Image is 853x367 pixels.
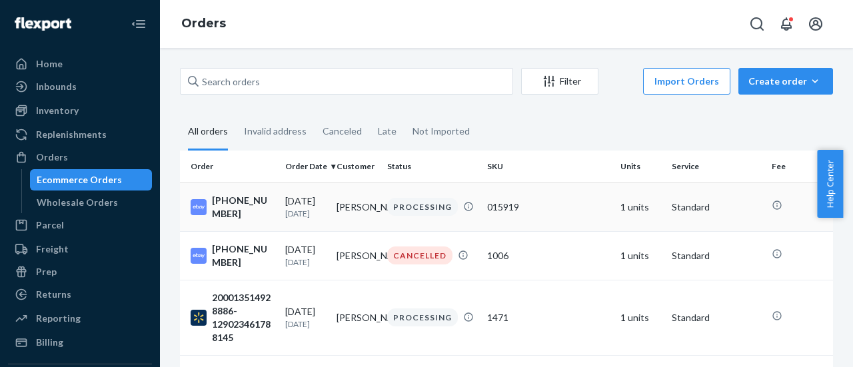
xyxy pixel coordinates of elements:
[387,308,458,326] div: PROCESSING
[36,128,107,141] div: Replenishments
[766,151,846,183] th: Fee
[191,291,275,344] div: 200013514928886-129023461788145
[37,196,118,209] div: Wholesale Orders
[387,198,458,216] div: PROCESSING
[8,124,152,145] a: Replenishments
[30,169,153,190] a: Ecommerce Orders
[191,242,275,269] div: [PHONE_NUMBER]
[285,318,326,330] p: [DATE]
[180,68,513,95] input: Search orders
[487,249,610,262] div: 1006
[36,57,63,71] div: Home
[285,305,326,330] div: [DATE]
[482,151,615,183] th: SKU
[8,214,152,236] a: Parcel
[30,192,153,213] a: Wholesale Orders
[285,256,326,268] p: [DATE]
[280,151,331,183] th: Order Date
[615,151,666,183] th: Units
[36,336,63,349] div: Billing
[615,183,666,231] td: 1 units
[8,76,152,97] a: Inbounds
[615,231,666,280] td: 1 units
[36,151,68,164] div: Orders
[738,68,833,95] button: Create order
[522,75,598,88] div: Filter
[36,265,57,278] div: Prep
[180,151,280,183] th: Order
[37,173,122,186] div: Ecommerce Orders
[802,11,829,37] button: Open account menu
[744,11,770,37] button: Open Search Box
[36,312,81,325] div: Reporting
[8,100,152,121] a: Inventory
[36,288,71,301] div: Returns
[521,68,598,95] button: Filter
[36,80,77,93] div: Inbounds
[748,75,823,88] div: Create order
[181,16,226,31] a: Orders
[171,5,237,43] ol: breadcrumbs
[337,161,377,172] div: Customer
[487,200,610,214] div: 015919
[773,11,800,37] button: Open notifications
[36,104,79,117] div: Inventory
[672,200,761,214] p: Standard
[285,243,326,268] div: [DATE]
[8,147,152,168] a: Orders
[672,249,761,262] p: Standard
[125,11,152,37] button: Close Navigation
[36,242,69,256] div: Freight
[8,308,152,329] a: Reporting
[672,311,761,324] p: Standard
[285,194,326,219] div: [DATE]
[331,231,383,280] td: [PERSON_NAME]
[15,17,71,31] img: Flexport logo
[285,208,326,219] p: [DATE]
[387,246,452,264] div: CANCELLED
[331,183,383,231] td: [PERSON_NAME]
[8,261,152,282] a: Prep
[191,194,275,220] div: [PHONE_NUMBER]
[331,280,383,355] td: [PERSON_NAME]
[8,332,152,353] a: Billing
[487,311,610,324] div: 1471
[413,114,470,149] div: Not Imported
[323,114,362,149] div: Canceled
[244,114,307,149] div: Invalid address
[615,280,666,355] td: 1 units
[8,53,152,75] a: Home
[8,238,152,260] a: Freight
[817,150,843,218] button: Help Center
[378,114,397,149] div: Late
[8,284,152,305] a: Returns
[188,114,228,151] div: All orders
[36,218,64,232] div: Parcel
[643,68,730,95] button: Import Orders
[666,151,766,183] th: Service
[382,151,482,183] th: Status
